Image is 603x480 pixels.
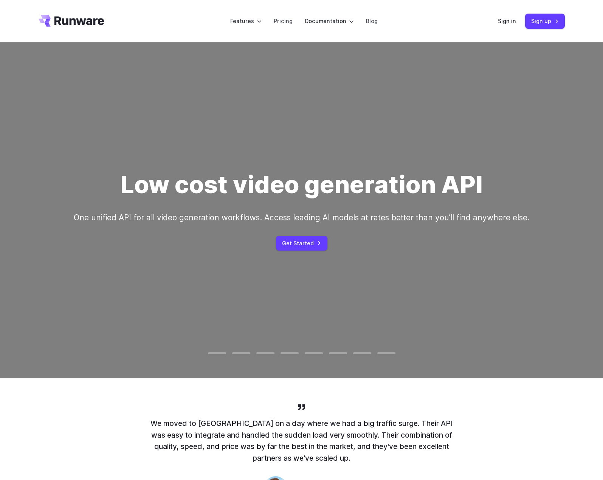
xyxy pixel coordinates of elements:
h1: Low cost video generation API [120,170,483,199]
label: Documentation [305,17,354,25]
a: Blog [366,17,378,25]
p: One unified API for all video generation workflows. Access leading AI models at rates better than... [74,211,530,224]
a: Get Started [276,236,327,251]
label: Features [230,17,262,25]
a: Sign up [525,14,565,28]
a: Sign in [498,17,516,25]
a: Pricing [274,17,293,25]
p: We moved to [GEOGRAPHIC_DATA] on a day where we had a big traffic surge. Their API was easy to in... [150,418,453,464]
a: Go to / [39,15,104,27]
